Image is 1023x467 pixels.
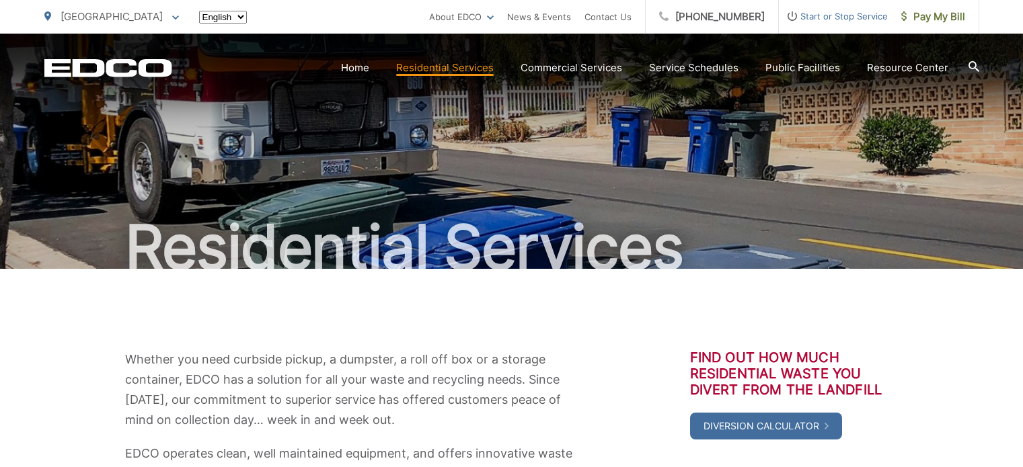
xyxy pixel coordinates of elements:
a: Resource Center [867,60,948,76]
a: News & Events [507,9,571,25]
h1: Residential Services [44,214,979,281]
select: Select a language [199,11,247,24]
a: Service Schedules [649,60,738,76]
a: Public Facilities [765,60,840,76]
span: [GEOGRAPHIC_DATA] [61,10,163,23]
a: About EDCO [429,9,494,25]
a: Commercial Services [521,60,622,76]
a: EDCD logo. Return to the homepage. [44,58,172,77]
a: Diversion Calculator [690,413,842,439]
h3: Find out how much residential waste you divert from the landfill [690,349,899,398]
a: Residential Services [396,60,494,76]
a: Home [341,60,369,76]
a: Contact Us [584,9,632,25]
p: Whether you need curbside pickup, a dumpster, a roll off box or a storage container, EDCO has a s... [125,349,576,430]
span: Pay My Bill [901,9,965,25]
